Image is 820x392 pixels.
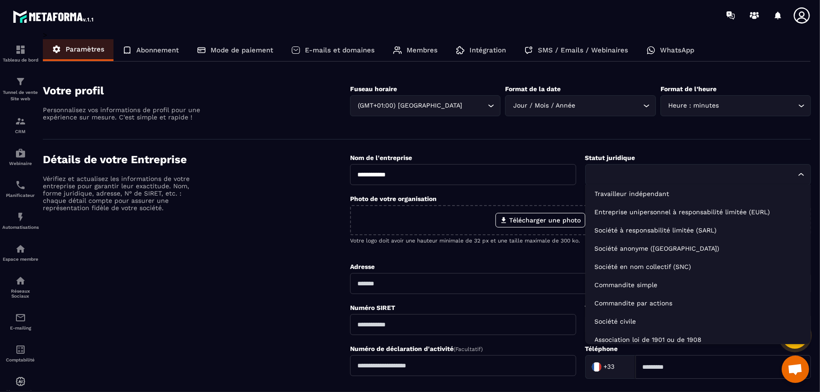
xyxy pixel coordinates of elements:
[782,356,809,383] div: Ouvrir le chat
[15,148,26,159] img: automations
[585,164,811,185] div: Search for option
[2,161,39,166] p: Webinaire
[464,101,485,111] input: Search for option
[589,217,666,224] p: ou les glisser/déposer ici
[350,154,412,161] label: Nom de l'entreprise
[603,362,614,371] span: +33
[2,173,39,205] a: schedulerschedulerPlanificateur
[454,346,483,352] span: (Facultatif)
[350,195,437,202] label: Photo de votre organisation
[2,37,39,69] a: formationformationTableau de bord
[660,85,717,93] label: Format de l’heure
[617,360,626,374] input: Search for option
[2,205,39,237] a: automationsautomationsAutomatisations
[2,129,39,134] p: CRM
[2,325,39,330] p: E-mailing
[15,243,26,254] img: automations
[15,312,26,323] img: email
[469,46,506,54] p: Intégration
[2,257,39,262] p: Espace membre
[505,95,655,116] div: Search for option
[660,95,811,116] div: Search for option
[407,46,438,54] p: Membres
[505,85,561,93] label: Format de la date
[13,8,95,25] img: logo
[356,101,464,111] span: (GMT+01:00) [GEOGRAPHIC_DATA]
[2,305,39,337] a: emailemailE-mailing
[585,154,635,161] label: Statut juridique
[666,101,721,111] span: Heure : minutes
[15,376,26,387] img: automations
[136,46,179,54] p: Abonnement
[15,44,26,55] img: formation
[2,225,39,230] p: Automatisations
[2,69,39,109] a: formationformationTunnel de vente Site web
[66,45,104,53] p: Paramètres
[43,175,202,211] p: Vérifiez et actualisez les informations de votre entreprise pour garantir leur exactitude. Nom, f...
[15,76,26,87] img: formation
[588,358,606,376] img: Country Flag
[660,46,694,54] p: WhatsApp
[43,153,350,166] h4: Détails de votre Entreprise
[15,275,26,286] img: social-network
[585,355,635,379] div: Search for option
[43,106,202,121] p: Personnalisez vos informations de profil pour une expérience sur mesure. C'est simple et rapide !
[2,357,39,362] p: Comptabilité
[2,89,39,102] p: Tunnel de vente Site web
[211,46,273,54] p: Mode de paiement
[15,211,26,222] img: automations
[2,57,39,62] p: Tableau de bord
[350,263,375,270] label: Adresse
[350,95,500,116] div: Search for option
[577,101,640,111] input: Search for option
[2,289,39,299] p: Réseaux Sociaux
[15,344,26,355] img: accountant
[495,213,585,227] label: Télécharger une photo
[350,345,483,352] label: Numéro de déclaration d'activité
[2,337,39,369] a: accountantaccountantComptabilité
[511,101,577,111] span: Jour / Mois / Année
[2,193,39,198] p: Planificateur
[2,237,39,268] a: automationsautomationsEspace membre
[15,116,26,127] img: formation
[15,180,26,191] img: scheduler
[2,141,39,173] a: automationsautomationsWebinaire
[585,345,618,352] label: Téléphone
[305,46,375,54] p: E-mails et domaines
[350,237,811,244] p: Votre logo doit avoir une hauteur minimale de 32 px et une taille maximale de 300 ko.
[43,84,350,97] h4: Votre profil
[585,304,664,311] label: TVA Intracommunautaire
[721,101,796,111] input: Search for option
[591,170,796,180] input: Search for option
[2,268,39,305] a: social-networksocial-networkRéseaux Sociaux
[538,46,628,54] p: SMS / Emails / Webinaires
[350,85,397,93] label: Fuseau horaire
[350,304,395,311] label: Numéro SIRET
[2,109,39,141] a: formationformationCRM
